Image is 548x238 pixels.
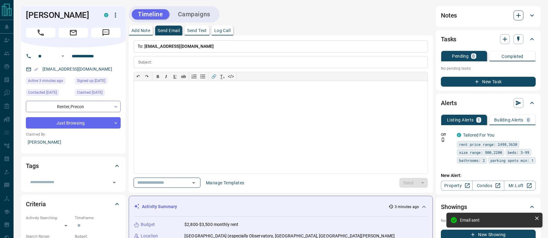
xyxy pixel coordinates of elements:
div: Activity Summary3 minutes ago [134,201,428,212]
p: 0 [472,54,475,58]
p: No pending tasks [441,64,536,73]
div: Alerts [441,96,536,110]
span: [EMAIL_ADDRESS][DOMAIN_NAME] [144,44,214,49]
span: Contacted [DATE] [28,89,57,96]
div: Tue Jun 08 2021 [75,77,121,86]
div: Renter , Precon [26,101,121,112]
p: 3 minutes ago [395,204,419,210]
button: Manage Templates [202,178,248,188]
div: Notes [441,8,536,23]
h2: Tags [26,161,38,171]
span: parking spots min: 1 [490,157,534,163]
p: 1 [477,118,480,122]
button: 𝐔 [171,72,179,81]
p: Completed [502,54,523,59]
span: Signed up [DATE] [77,78,105,84]
p: To: [134,40,428,52]
a: Tailored For You [463,133,494,137]
div: Tue Jun 08 2021 [75,89,121,98]
button: Open [189,178,198,187]
p: Subject: [138,59,152,65]
p: Send Text [187,28,207,33]
div: Criteria [26,197,121,211]
h2: Alerts [441,98,457,108]
button: New Task [441,77,536,87]
span: Message [91,28,121,38]
h2: Tasks [441,34,456,44]
button: Open [110,178,119,187]
p: Actively Searching: [26,215,72,221]
span: Claimed [DATE] [77,89,103,96]
button: </> [227,72,235,81]
div: Email sent [460,218,532,223]
p: New Alert: [441,172,536,179]
button: ↶ [134,72,143,81]
div: Tags [26,158,121,173]
span: rent price range: 2498,3630 [459,141,517,147]
h1: [PERSON_NAME] [26,10,95,20]
a: Mr.Loft [504,181,536,191]
button: Numbered list [190,72,199,81]
p: $2,800-$3,500 monthly rent [184,221,238,228]
p: Activity Summary [142,203,177,210]
p: Pending [452,54,469,58]
p: No showings booked [441,218,536,224]
span: 𝐔 [173,74,176,79]
span: Call [26,28,55,38]
div: Tasks [441,32,536,47]
a: [EMAIL_ADDRESS][DOMAIN_NAME] [42,67,112,72]
span: size range: 900,2200 [459,149,502,155]
button: Bullet list [199,72,207,81]
div: Mon Oct 13 2025 [26,77,72,86]
svg: Email Verified [34,67,38,72]
s: ab [181,74,186,79]
button: ab [179,72,188,81]
p: Timeframe: [75,215,121,221]
a: Condos [472,181,504,191]
button: Open [59,52,66,60]
button: Campaigns [172,9,216,19]
span: bathrooms: 2 [459,157,485,163]
p: [PERSON_NAME] [26,137,121,147]
span: beds: 3-99 [508,149,529,155]
div: condos.ca [457,133,461,137]
p: Add Note [131,28,150,33]
a: Property [441,181,473,191]
p: Claimed By: [26,132,121,137]
p: Log Call [214,28,231,33]
div: condos.ca [104,13,108,17]
span: Email [58,28,88,38]
button: ↷ [143,72,151,81]
button: T̲ₓ [218,72,227,81]
h2: Showings [441,202,467,212]
h2: Notes [441,10,457,20]
p: Off [441,132,453,137]
button: Timeline [132,9,169,19]
button: 🔗 [209,72,218,81]
button: 𝐁 [153,72,162,81]
div: Showings [441,199,536,214]
div: Just Browsing [26,117,121,129]
svg: Push Notification Only [441,137,445,142]
p: 0 [527,118,530,122]
span: Active 3 minutes ago [28,78,63,84]
div: split button [399,178,428,188]
div: Wed Jun 12 2024 [26,89,72,98]
p: Listing Alerts [447,118,474,122]
p: Building Alerts [494,118,523,122]
button: 𝑰 [162,72,171,81]
p: Budget [141,221,155,228]
h2: Criteria [26,199,46,209]
p: Send Email [158,28,180,33]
